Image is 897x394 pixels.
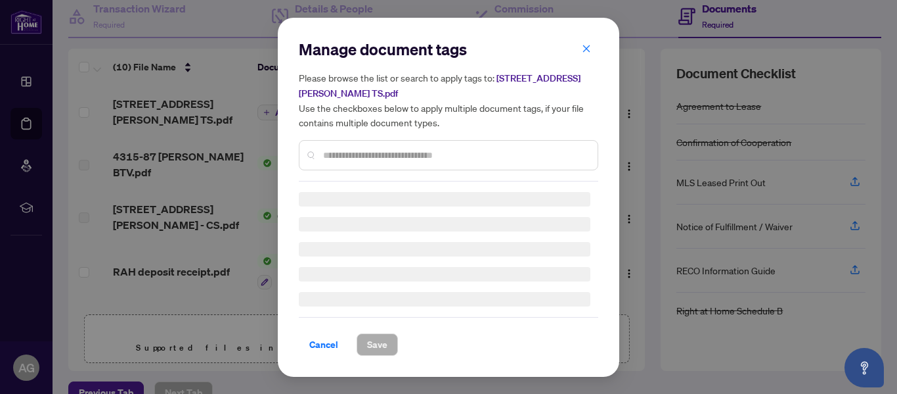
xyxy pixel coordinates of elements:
button: Save [357,333,398,356]
span: [STREET_ADDRESS][PERSON_NAME] TS.pdf [299,72,580,99]
button: Open asap [844,348,884,387]
span: close [582,43,591,53]
span: Cancel [309,334,338,355]
button: Cancel [299,333,349,356]
h5: Please browse the list or search to apply tags to: Use the checkboxes below to apply multiple doc... [299,70,598,130]
h2: Manage document tags [299,39,598,60]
